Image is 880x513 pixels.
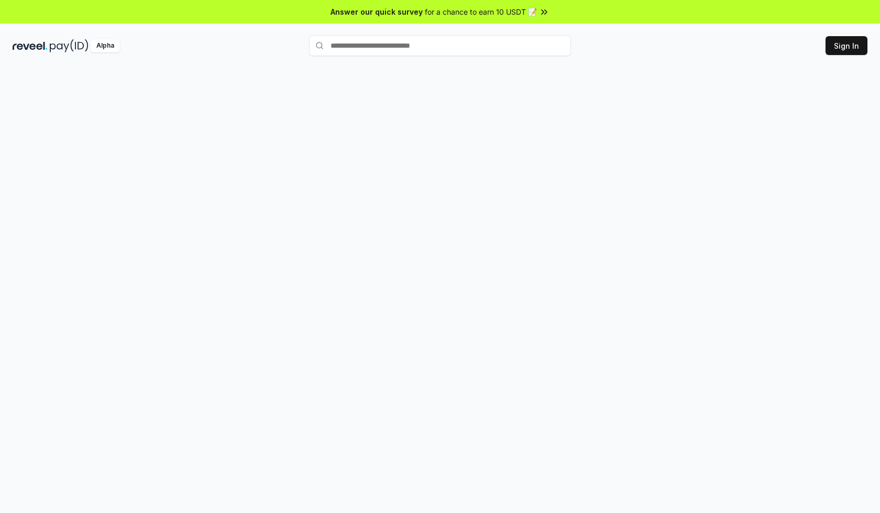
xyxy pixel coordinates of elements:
[331,6,423,17] span: Answer our quick survey
[50,39,89,52] img: pay_id
[91,39,120,52] div: Alpha
[425,6,537,17] span: for a chance to earn 10 USDT 📝
[13,39,48,52] img: reveel_dark
[826,36,867,55] button: Sign In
